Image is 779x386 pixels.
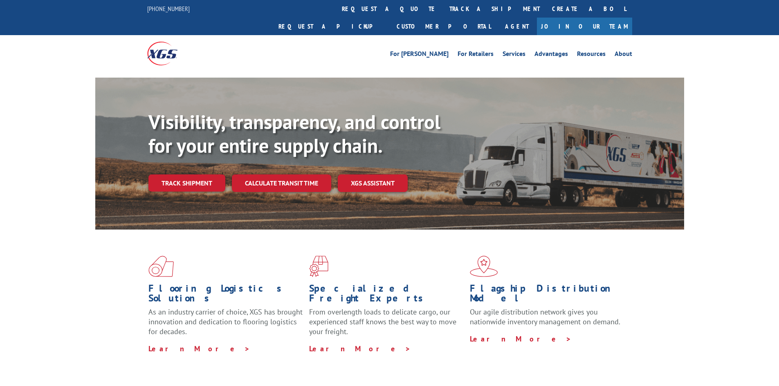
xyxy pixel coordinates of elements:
span: Our agile distribution network gives you nationwide inventory management on demand. [470,307,620,326]
img: xgs-icon-focused-on-flooring-red [309,256,328,277]
a: For [PERSON_NAME] [390,51,449,60]
a: Calculate transit time [232,174,331,192]
a: About [615,51,632,60]
h1: Specialized Freight Experts [309,283,464,307]
b: Visibility, transparency, and control for your entire supply chain. [148,109,440,158]
a: For Retailers [458,51,494,60]
a: Resources [577,51,606,60]
a: Join Our Team [537,18,632,35]
p: From overlength loads to delicate cargo, our experienced staff knows the best way to move your fr... [309,307,464,344]
a: Services [503,51,525,60]
a: XGS ASSISTANT [338,174,408,192]
h1: Flooring Logistics Solutions [148,283,303,307]
h1: Flagship Distribution Model [470,283,624,307]
span: As an industry carrier of choice, XGS has brought innovation and dedication to flooring logistics... [148,307,303,336]
a: Advantages [534,51,568,60]
a: Learn More > [470,334,572,344]
img: xgs-icon-flagship-distribution-model-red [470,256,498,277]
img: xgs-icon-total-supply-chain-intelligence-red [148,256,174,277]
a: Customer Portal [391,18,497,35]
a: Learn More > [309,344,411,353]
a: [PHONE_NUMBER] [147,4,190,13]
a: Request a pickup [272,18,391,35]
a: Learn More > [148,344,250,353]
a: Track shipment [148,174,225,192]
a: Agent [497,18,537,35]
